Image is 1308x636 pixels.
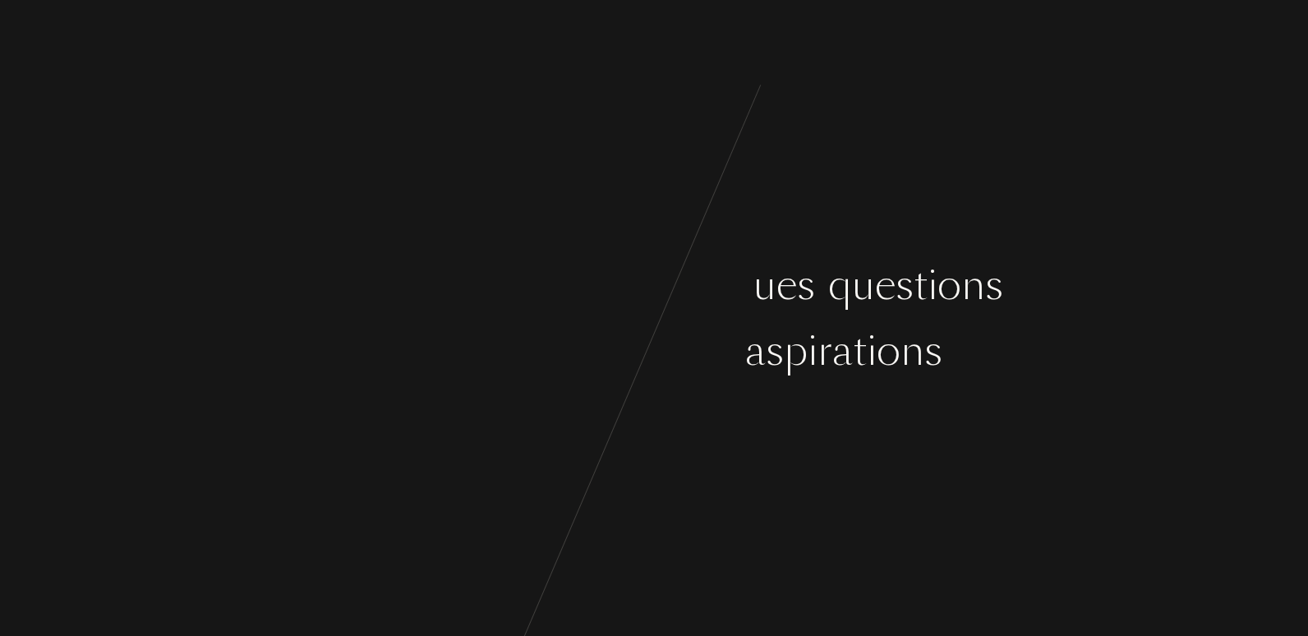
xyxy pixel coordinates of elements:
[385,320,408,382] div: u
[753,255,776,316] div: u
[457,255,481,316] div: n
[500,255,524,316] div: o
[603,255,624,316] div: a
[675,255,698,316] div: u
[867,320,877,382] div: i
[556,320,579,382] div: û
[924,320,942,382] div: s
[875,255,896,316] div: e
[745,320,766,382] div: a
[435,320,454,382] div: v
[645,320,659,382] div: t
[877,320,900,382] div: o
[928,255,937,316] div: i
[766,320,784,382] div: s
[454,320,477,382] div: o
[719,255,730,316] div: l
[548,255,566,316] div: s
[698,255,719,316] div: e
[524,255,548,316] div: n
[579,320,593,382] div: t
[961,255,985,316] div: n
[509,320,532,382] div: g
[828,255,852,316] div: q
[896,255,914,316] div: s
[593,320,611,382] div: s
[481,255,500,316] div: ç
[817,320,832,382] div: r
[477,320,495,382] div: s
[399,255,436,316] div: m
[652,255,675,316] div: q
[852,255,875,316] div: u
[366,320,385,382] div: s
[339,255,362,316] div: o
[937,255,961,316] div: o
[690,320,714,382] div: o
[408,320,422,382] div: r
[853,320,867,382] div: t
[624,255,638,316] div: r
[914,255,928,316] div: t
[808,320,817,382] div: i
[579,255,603,316] div: p
[832,320,853,382] div: a
[436,255,457,316] div: e
[900,320,924,382] div: n
[532,320,556,382] div: o
[362,255,399,316] div: m
[784,320,808,382] div: p
[714,320,732,382] div: s
[730,255,753,316] div: q
[672,320,690,382] div: v
[776,255,797,316] div: e
[305,255,339,316] div: C
[985,255,1003,316] div: s
[797,255,815,316] div: s
[624,320,645,382] div: e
